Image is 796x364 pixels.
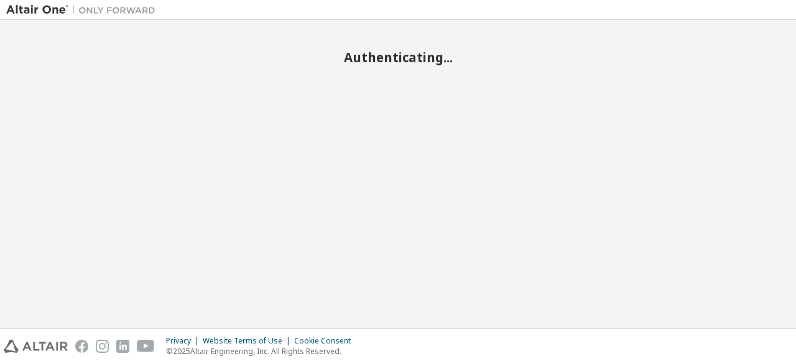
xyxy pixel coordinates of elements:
[166,346,358,357] p: © 2025 Altair Engineering, Inc. All Rights Reserved.
[116,340,129,353] img: linkedin.svg
[4,340,68,353] img: altair_logo.svg
[294,336,358,346] div: Cookie Consent
[75,340,88,353] img: facebook.svg
[6,4,162,16] img: Altair One
[96,340,109,353] img: instagram.svg
[166,336,203,346] div: Privacy
[6,49,790,65] h2: Authenticating...
[137,340,155,353] img: youtube.svg
[203,336,294,346] div: Website Terms of Use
